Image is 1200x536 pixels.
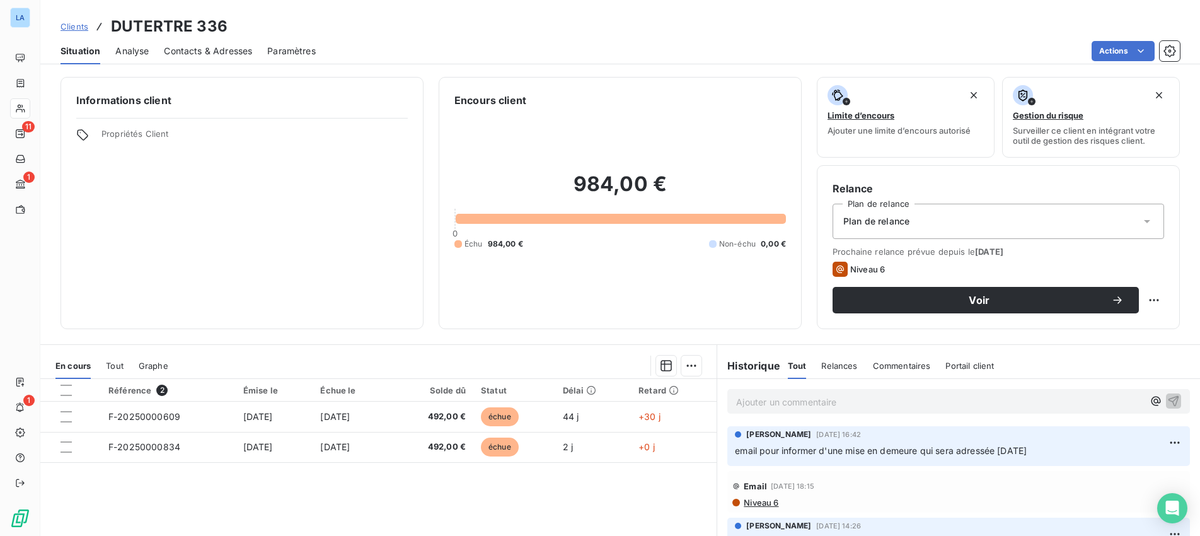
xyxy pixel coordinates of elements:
[76,93,408,108] h6: Informations client
[1013,125,1169,146] span: Surveiller ce client en intégrant votre outil de gestion des risques client.
[108,441,180,452] span: F-20250000834
[481,407,519,426] span: échue
[873,361,931,371] span: Commentaires
[111,15,228,38] h3: DUTERTRE 336
[164,45,252,57] span: Contacts & Adresses
[61,21,88,32] span: Clients
[61,20,88,33] a: Clients
[156,385,168,396] span: 2
[1002,77,1180,158] button: Gestion du risqueSurveiller ce client en intégrant votre outil de gestion des risques client.
[108,385,228,396] div: Référence
[243,385,306,395] div: Émise le
[243,441,273,452] span: [DATE]
[320,385,383,395] div: Échue le
[115,45,149,57] span: Analyse
[742,498,778,508] span: Niveau 6
[788,361,807,371] span: Tout
[746,429,811,440] span: [PERSON_NAME]
[320,411,350,422] span: [DATE]
[833,287,1139,313] button: Voir
[1157,493,1187,523] div: Open Intercom Messenger
[638,385,709,395] div: Retard
[243,411,273,422] span: [DATE]
[108,411,180,422] span: F-20250000609
[101,129,408,146] span: Propriétés Client
[638,411,661,422] span: +30 j
[848,295,1111,305] span: Voir
[761,238,786,250] span: 0,00 €
[399,385,466,395] div: Solde dû
[817,77,995,158] button: Limite d’encoursAjouter une limite d’encours autorisé
[771,482,814,490] span: [DATE] 18:15
[945,361,994,371] span: Portail client
[816,431,861,438] span: [DATE] 16:42
[106,361,124,371] span: Tout
[833,181,1164,196] h6: Relance
[61,45,100,57] span: Situation
[139,361,168,371] span: Graphe
[719,238,756,250] span: Non-échu
[399,411,466,423] span: 492,00 €
[1092,41,1155,61] button: Actions
[23,395,35,406] span: 1
[746,520,811,532] span: [PERSON_NAME]
[850,264,885,274] span: Niveau 6
[975,247,1003,257] span: [DATE]
[399,441,466,453] span: 492,00 €
[454,172,786,209] h2: 984,00 €
[828,110,894,120] span: Limite d’encours
[481,438,519,457] span: échue
[481,385,548,395] div: Statut
[464,238,483,250] span: Échu
[454,93,526,108] h6: Encours client
[10,508,30,528] img: Logo LeanPay
[453,228,458,238] span: 0
[744,481,767,491] span: Email
[833,247,1164,257] span: Prochaine relance prévue depuis le
[488,238,523,250] span: 984,00 €
[821,361,857,371] span: Relances
[563,411,579,422] span: 44 j
[563,441,573,452] span: 2 j
[320,441,350,452] span: [DATE]
[816,522,861,530] span: [DATE] 14:26
[828,125,971,136] span: Ajouter une limite d’encours autorisé
[735,445,1027,456] span: email pour informer d'une mise en demeure qui sera adressée [DATE]
[55,361,91,371] span: En cours
[843,215,909,228] span: Plan de relance
[23,172,35,183] span: 1
[22,121,35,132] span: 11
[638,441,655,452] span: +0 j
[10,8,30,28] div: LA
[267,45,316,57] span: Paramètres
[717,358,780,373] h6: Historique
[563,385,623,395] div: Délai
[1013,110,1083,120] span: Gestion du risque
